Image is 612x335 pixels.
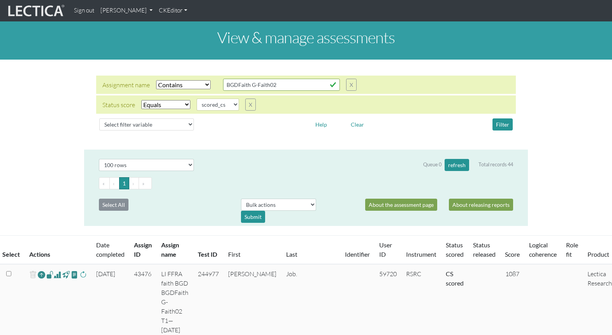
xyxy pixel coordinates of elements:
[505,270,519,278] span: 1087
[156,3,190,18] a: CKEditor
[529,241,557,258] a: Logical coherence
[119,177,129,189] button: Go to page 1
[62,270,70,279] span: view
[54,270,61,279] span: Analyst score
[379,241,392,258] a: User ID
[99,199,128,211] button: Select All
[97,3,156,18] a: [PERSON_NAME]
[286,250,297,258] a: Last
[449,199,513,211] a: About releasing reports
[505,250,520,258] a: Score
[228,250,241,258] a: First
[38,269,45,280] a: Reopen
[473,241,496,258] a: Status released
[566,241,578,258] a: Role fit
[406,250,436,258] a: Instrument
[71,3,97,18] a: Sign out
[345,250,370,258] a: Identifier
[46,270,54,279] span: view
[347,118,368,130] button: Clear
[193,236,223,264] th: Test ID
[446,241,464,258] a: Status scored
[365,199,437,211] a: About the assessment page
[29,269,37,280] span: delete
[241,211,265,223] div: Submit
[79,270,87,279] span: rescore
[446,270,464,287] a: Completed = assessment has been completed; CS scored = assessment has been CLAS scored; LS scored...
[423,159,513,171] div: Queue 0 Total records 44
[71,270,78,279] span: view
[312,118,331,130] button: Help
[587,250,609,258] a: Product
[346,79,357,91] button: X
[129,236,157,264] th: Assign ID
[312,120,331,127] a: Help
[99,177,513,189] ul: Pagination
[102,100,135,109] div: Status score
[6,4,65,18] img: lecticalive
[245,99,256,111] button: X
[25,236,91,264] th: Actions
[96,241,125,258] a: Date completed
[157,236,193,264] th: Assign name
[492,118,513,130] button: Filter
[445,159,469,171] button: refresh
[102,80,150,90] div: Assignment name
